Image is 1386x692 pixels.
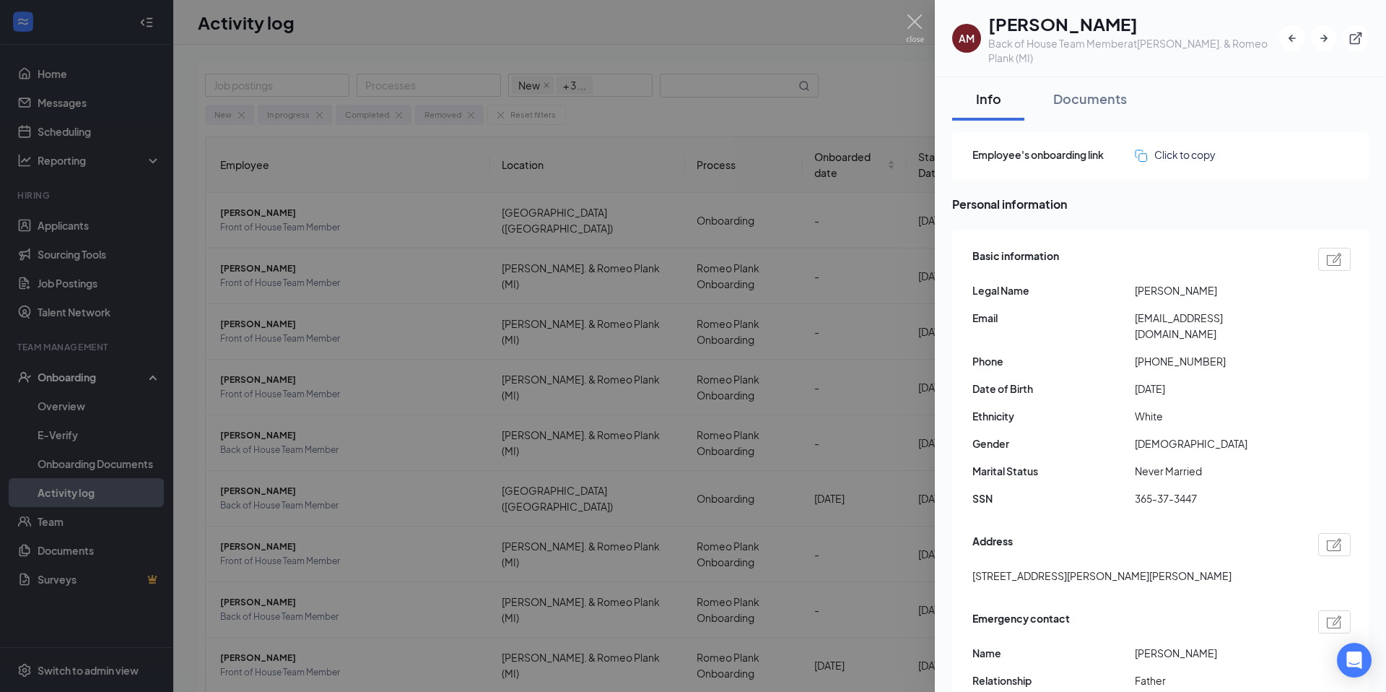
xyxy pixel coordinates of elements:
[1135,463,1297,479] span: Never Married
[972,147,1135,163] span: Employee's onboarding link
[972,463,1135,479] span: Marital Status
[1135,408,1297,424] span: White
[1135,353,1297,369] span: [PHONE_NUMBER]
[972,310,1135,326] span: Email
[972,672,1135,688] span: Relationship
[1343,25,1369,51] button: ExternalLink
[1135,282,1297,298] span: [PERSON_NAME]
[972,248,1059,271] span: Basic information
[1135,147,1216,163] button: Click to copy
[972,381,1135,397] span: Date of Birth
[952,195,1369,213] span: Personal information
[972,610,1070,633] span: Emergency contact
[1337,643,1372,678] div: Open Intercom Messenger
[959,31,975,46] div: AM
[972,353,1135,369] span: Phone
[972,533,1013,556] span: Address
[972,490,1135,506] span: SSN
[1135,436,1297,451] span: [DEMOGRAPHIC_DATA]
[972,568,1232,584] span: [STREET_ADDRESS][PERSON_NAME][PERSON_NAME]
[1285,31,1299,46] svg: ArrowLeftNew
[972,408,1135,424] span: Ethnicity
[988,36,1279,65] div: Back of House Team Member at [PERSON_NAME]. & Romeo Plank (MI)
[1135,645,1297,661] span: [PERSON_NAME]
[1348,31,1363,46] svg: ExternalLink
[1053,90,1127,108] div: Documents
[1135,150,1147,162] img: click-to-copy.71757273a98fde459dfc.svg
[1317,31,1331,46] svg: ArrowRight
[1135,672,1297,688] span: Father
[988,12,1279,36] h1: [PERSON_NAME]
[972,436,1135,451] span: Gender
[1135,490,1297,506] span: 365-37-3447
[1311,25,1337,51] button: ArrowRight
[1135,310,1297,342] span: [EMAIL_ADDRESS][DOMAIN_NAME]
[1279,25,1305,51] button: ArrowLeftNew
[967,90,1010,108] div: Info
[1135,381,1297,397] span: [DATE]
[972,282,1135,298] span: Legal Name
[972,645,1135,661] span: Name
